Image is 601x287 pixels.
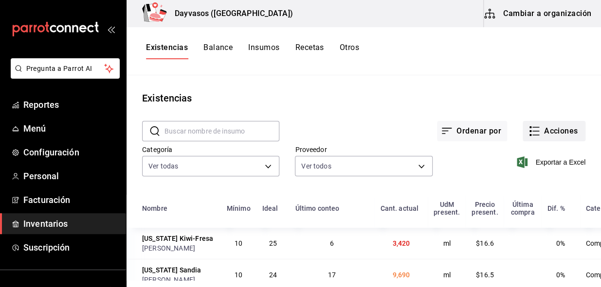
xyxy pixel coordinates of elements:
[476,271,494,279] span: $16.5
[301,161,331,171] span: Ver todos
[476,239,494,247] span: $16.6
[392,239,410,247] span: 3,420
[142,204,167,212] div: Nombre
[23,217,118,230] span: Inventarios
[269,271,276,279] span: 24
[295,204,340,212] div: Último conteo
[167,8,293,19] h3: Dayvasos ([GEOGRAPHIC_DATA])
[392,271,410,279] span: 9,690
[434,201,460,216] div: UdM present.
[330,239,334,247] span: 6
[203,43,233,59] button: Balance
[23,146,118,159] span: Configuración
[235,271,242,279] span: 10
[7,70,120,81] a: Pregunta a Parrot AI
[328,271,336,279] span: 17
[148,161,178,171] span: Ver todas
[107,25,115,33] button: open_drawer_menu
[23,169,118,183] span: Personal
[146,43,188,59] button: Existencias
[142,275,215,285] div: [PERSON_NAME]
[23,122,118,135] span: Menú
[11,58,120,79] button: Pregunta a Parrot AI
[519,156,585,168] button: Exportar a Excel
[547,204,565,212] div: Dif. %
[164,121,279,141] input: Buscar nombre de insumo
[556,239,565,247] span: 0%
[142,91,192,105] div: Existencias
[295,43,324,59] button: Recetas
[146,43,359,59] div: navigation tabs
[142,234,213,243] div: [US_STATE] Kiwi-Fresa
[262,204,278,212] div: Ideal
[340,43,359,59] button: Otros
[437,121,507,141] button: Ordenar por
[472,201,498,216] div: Precio present.
[523,121,585,141] button: Acciones
[23,241,118,254] span: Suscripción
[428,228,466,259] td: ml
[23,98,118,111] span: Reportes
[510,201,535,216] div: Última compra
[227,204,251,212] div: Mínimo
[142,265,201,275] div: [US_STATE] Sandia
[269,239,276,247] span: 25
[556,271,565,279] span: 0%
[235,239,242,247] span: 10
[248,43,279,59] button: Insumos
[23,193,118,206] span: Facturación
[26,64,105,74] span: Pregunta a Parrot AI
[295,146,432,153] label: Proveedor
[142,243,215,253] div: [PERSON_NAME]
[380,204,419,212] div: Cant. actual
[142,146,279,153] label: Categoría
